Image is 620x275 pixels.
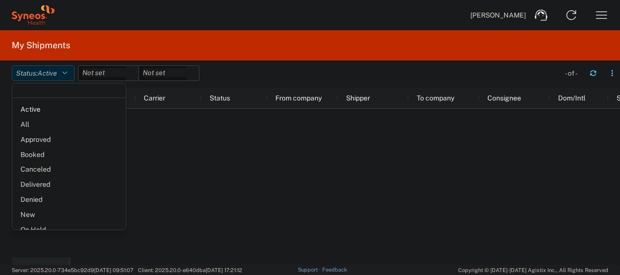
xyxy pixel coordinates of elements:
[322,267,347,273] a: Feedback
[470,11,526,20] span: [PERSON_NAME]
[12,65,75,81] button: Status:Active
[12,267,134,273] span: Server: 2025.20.0-734e5bc92d9
[12,102,126,117] span: Active
[38,69,57,77] span: Active
[298,267,322,273] a: Support
[94,267,134,273] span: [DATE] 09:51:07
[417,94,454,102] span: To company
[275,94,322,102] span: From company
[12,222,126,237] span: On Hold
[12,132,126,147] span: Approved
[138,267,242,273] span: Client: 2025.20.0-e640dba
[487,94,521,102] span: Consignee
[12,39,70,51] h2: My Shipments
[139,66,199,80] input: Not set
[78,66,138,80] input: Not set
[12,177,126,192] span: Delivered
[12,147,126,162] span: Booked
[206,267,242,273] span: [DATE] 17:21:12
[12,117,126,132] span: All
[210,94,230,102] span: Status
[12,192,126,207] span: Denied
[12,207,126,222] span: New
[346,94,370,102] span: Shipper
[144,94,165,102] span: Carrier
[12,162,126,177] span: Canceled
[565,69,582,78] div: - of -
[458,266,608,275] span: Copyright © [DATE]-[DATE] Agistix Inc., All Rights Reserved
[558,94,585,102] span: Dom/Intl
